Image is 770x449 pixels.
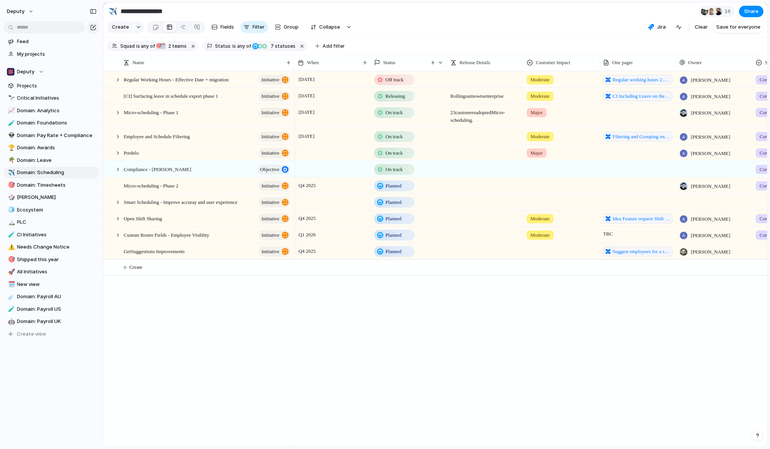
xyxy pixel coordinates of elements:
[4,229,99,241] div: 🧪CI Initiatives
[8,94,13,103] div: 🔭
[4,179,99,191] a: 🎯Domain: Timesheets
[241,21,268,33] button: Filter
[531,132,550,140] span: Moderate
[7,256,15,263] button: 🎯
[7,8,24,15] span: deputy
[7,293,15,300] button: ☄️
[691,182,730,190] span: [PERSON_NAME]
[17,305,97,313] span: Domain: Payroll US
[4,241,99,253] a: ⚠️Needs Change Notice
[4,105,99,116] a: 📈Domain: Analytics
[262,74,279,85] span: initiative
[386,198,402,206] span: Planned
[8,305,13,313] div: 🧪
[383,59,395,66] span: Status
[124,213,162,222] span: Open Shift Sharing
[7,157,15,164] button: 🌴
[716,23,760,31] span: Save for everyone
[531,109,543,116] span: Major
[7,218,15,226] button: 🏔️
[156,42,189,50] button: 🎯🗓️2 teams
[386,109,403,116] span: On track
[4,192,99,203] a: 🎲[PERSON_NAME]
[692,21,711,33] button: Clear
[8,131,13,140] div: 👽
[536,59,570,66] span: Customer Impact
[3,5,38,18] button: deputy
[7,144,15,152] button: 🏆
[166,43,187,50] span: teams
[603,91,673,101] a: CI Including Leave on the Schedule Export Week by Area and Team Member
[657,23,666,31] span: Jira
[262,91,279,102] span: initiative
[4,316,99,327] a: 🤖Domain: Payroll UK
[124,181,178,189] span: Micro-scheduling - Phase 2
[262,131,279,142] span: initiative
[691,149,730,157] span: [PERSON_NAME]
[323,43,345,50] span: Add filter
[262,197,279,207] span: initiative
[259,213,291,223] button: initiative
[7,231,15,239] button: 🧪
[386,247,402,255] span: Planned
[531,231,550,239] span: Moderate
[447,105,523,124] span: 23 customers adopted Micro-scheduling.
[8,156,13,165] div: 🌴
[17,107,97,115] span: Domain: Analytics
[124,75,229,84] span: Regular Working Hours - Effective Date + migration
[460,59,491,66] span: Release Details
[124,164,191,173] span: Compliance - [PERSON_NAME]
[613,247,670,255] span: Suggest employees for a shift v2
[231,42,253,50] button: isany of
[124,91,218,100] span: [CI] Surfacing leave in schedule export phase 1
[8,255,13,264] div: 🎯
[259,91,291,101] button: initiative
[268,43,295,50] span: statuses
[691,215,730,223] span: [PERSON_NAME]
[262,213,279,224] span: initiative
[17,144,97,152] span: Domain: Awards
[645,21,669,33] button: Jira
[17,330,47,338] span: Create view
[262,180,279,191] span: initiative
[260,164,279,174] span: objective
[386,76,404,84] span: Off track
[17,231,97,239] span: CI Initiatives
[8,168,13,177] div: ✈️
[603,75,673,85] a: Regular working hours 2.0 pre-migration improvements
[688,59,702,66] span: Owner
[613,76,670,84] span: Regular working hours 2.0 pre-migration improvements
[4,216,99,228] a: 🏔️PLC
[8,280,13,289] div: 🗓️
[7,243,15,251] button: ⚠️
[208,21,237,33] button: Fields
[262,229,279,240] span: initiative
[695,23,708,31] span: Clear
[306,21,344,33] button: Collapse
[7,119,15,127] button: 🧪
[236,43,251,50] span: any of
[7,194,15,201] button: 🎲
[7,169,15,176] button: ✈️
[17,268,97,276] span: All Initiatives
[17,132,97,139] span: Domain: Pay Rate + Compliance
[17,243,97,251] span: Needs Change Notice
[4,36,99,47] a: Feed
[232,43,236,50] span: is
[603,131,673,141] a: Filtering and Grouping on the schedule
[129,263,142,271] span: Create
[612,59,633,66] span: One pager
[4,204,99,216] a: 🧊Ecosystem
[160,43,166,49] div: 🗓️
[17,281,97,288] span: New view
[4,66,99,78] button: Deputy
[386,165,403,173] span: On track
[259,75,291,85] button: initiative
[613,215,670,222] span: Idea Feature request Shift sharing to other locations within the business
[259,230,291,240] button: initiative
[4,304,99,315] a: 🧪Domain: Payroll US
[531,92,550,100] span: Moderate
